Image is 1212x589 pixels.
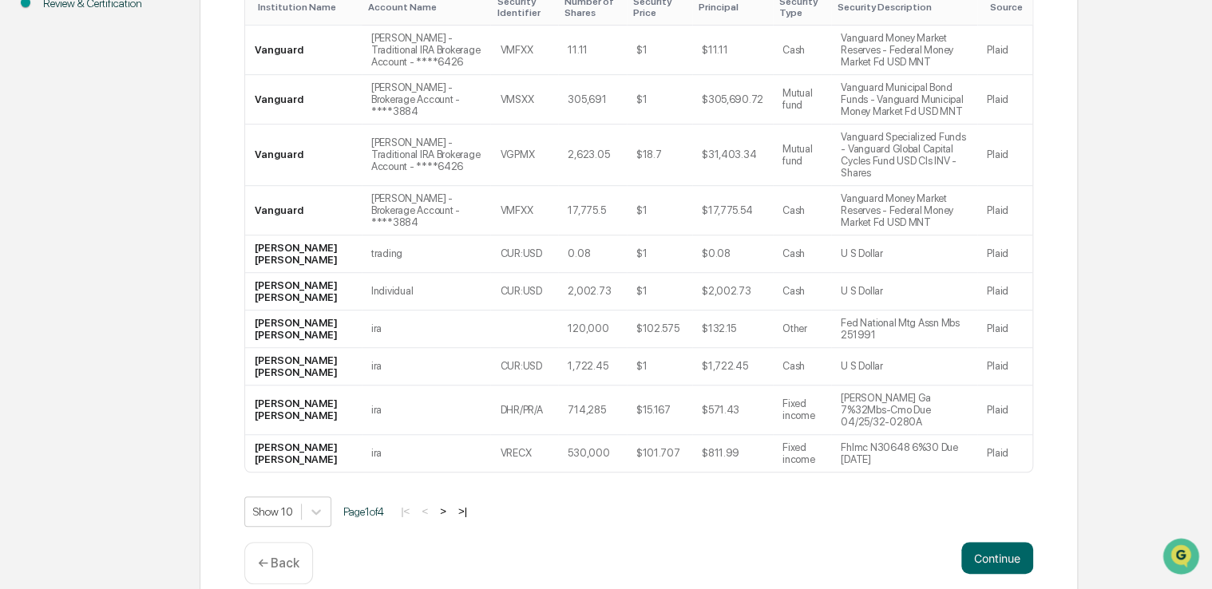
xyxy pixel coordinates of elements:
[1161,536,1204,579] iframe: Open customer support
[692,235,773,273] td: $0.08
[245,75,362,125] td: Vanguard
[113,270,193,283] a: Powered byPylon
[454,504,472,518] button: >|
[490,186,558,235] td: VMFXX
[343,505,384,518] span: Page 1 of 4
[558,125,626,186] td: 2,623.05
[977,385,1032,435] td: Plaid
[773,348,831,385] td: Cash
[773,125,831,186] td: Mutual fund
[10,195,109,223] a: 🖐️Preclearance
[490,125,558,186] td: VGPMX
[362,26,491,75] td: [PERSON_NAME] - Traditional IRA Brokerage Account - ****6426
[258,555,299,571] p: ← Back
[159,271,193,283] span: Pylon
[977,273,1032,310] td: Plaid
[558,385,626,435] td: 714,285
[977,75,1032,125] td: Plaid
[490,75,558,125] td: VMSXX
[558,348,626,385] td: 1,722.45
[838,2,971,13] div: Toggle SortBy
[692,348,773,385] td: $1,722.45
[831,385,977,435] td: [PERSON_NAME] Ga 7%32Mbs-Cmo Due 04/25/32-0280A
[773,235,831,273] td: Cash
[245,186,362,235] td: Vanguard
[977,235,1032,273] td: Plaid
[773,435,831,472] td: Fixed income
[245,235,362,273] td: [PERSON_NAME] [PERSON_NAME]
[627,435,692,472] td: $101.707
[558,26,626,75] td: 11.11
[773,310,831,348] td: Other
[245,273,362,310] td: [PERSON_NAME] [PERSON_NAME]
[245,348,362,385] td: [PERSON_NAME] [PERSON_NAME]
[977,435,1032,472] td: Plaid
[362,385,491,435] td: ira
[54,138,202,151] div: We're available if you need us!
[362,348,491,385] td: ira
[558,435,626,472] td: 530,000
[692,26,773,75] td: $11.11
[245,385,362,435] td: [PERSON_NAME] [PERSON_NAME]
[558,75,626,125] td: 305,691
[16,233,29,246] div: 🔎
[258,2,355,13] div: Toggle SortBy
[692,385,773,435] td: $571.43
[54,122,262,138] div: Start new chat
[490,273,558,310] td: CUR:USD
[245,26,362,75] td: Vanguard
[32,231,101,247] span: Data Lookup
[627,348,692,385] td: $1
[271,127,291,146] button: Start new chat
[490,26,558,75] td: VMFXX
[692,435,773,472] td: $811.99
[245,310,362,348] td: [PERSON_NAME] [PERSON_NAME]
[692,75,773,125] td: $305,690.72
[831,235,977,273] td: U S Dollar
[831,75,977,125] td: Vanguard Municipal Bond Funds - Vanguard Municipal Money Market Fd USD MNT
[831,310,977,348] td: Fed National Mtg Assn Mbs 251991
[245,435,362,472] td: [PERSON_NAME] [PERSON_NAME]
[558,235,626,273] td: 0.08
[692,186,773,235] td: $17,775.54
[692,273,773,310] td: $2,002.73
[16,203,29,215] div: 🖐️
[396,504,414,518] button: |<
[627,75,692,125] td: $1
[362,75,491,125] td: [PERSON_NAME] - Brokerage Account - ****3884
[368,2,485,13] div: Toggle SortBy
[627,125,692,186] td: $18.7
[362,310,491,348] td: ira
[435,504,451,518] button: >
[558,273,626,310] td: 2,002.73
[990,2,1026,13] div: Toggle SortBy
[627,385,692,435] td: $15.167
[692,310,773,348] td: $132.15
[16,34,291,59] p: How can we help?
[977,348,1032,385] td: Plaid
[490,235,558,273] td: CUR:USD
[362,435,491,472] td: ira
[773,75,831,125] td: Mutual fund
[831,348,977,385] td: U S Dollar
[362,186,491,235] td: [PERSON_NAME] - Brokerage Account - ****3884
[773,186,831,235] td: Cash
[831,186,977,235] td: Vanguard Money Market Reserves - Federal Money Market Fd USD MNT
[490,435,558,472] td: VRECX
[362,273,491,310] td: Individual
[490,385,558,435] td: DHR/PR/A
[977,186,1032,235] td: Plaid
[831,125,977,186] td: Vanguard Specialized Funds - Vanguard Global Capital Cycles Fund USD Cls INV - Shares
[773,385,831,435] td: Fixed income
[692,125,773,186] td: $31,403.34
[558,310,626,348] td: 120,000
[245,125,362,186] td: Vanguard
[627,273,692,310] td: $1
[362,235,491,273] td: trading
[699,2,766,13] div: Toggle SortBy
[977,125,1032,186] td: Plaid
[977,26,1032,75] td: Plaid
[32,201,103,217] span: Preclearance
